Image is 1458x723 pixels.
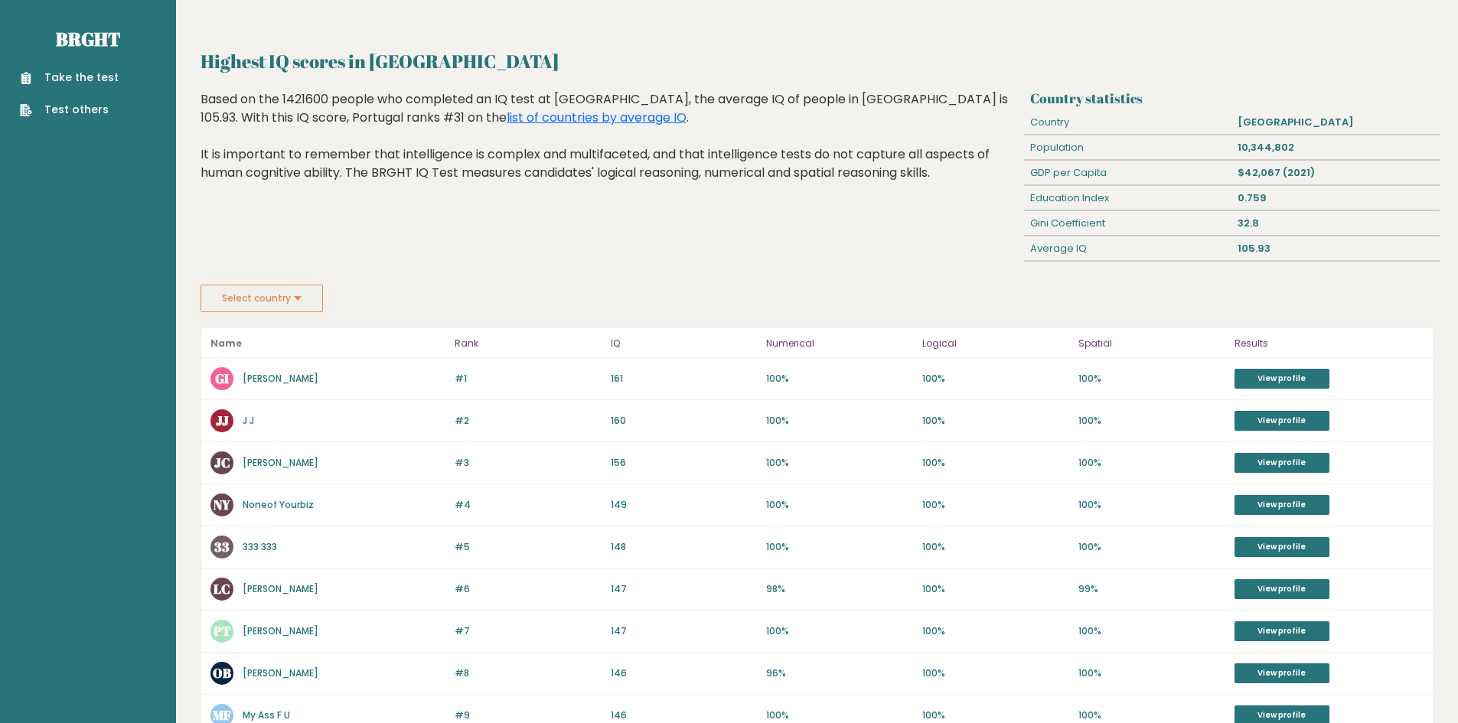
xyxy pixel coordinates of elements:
a: View profile [1235,579,1329,599]
b: Name [210,337,242,350]
p: 100% [766,498,913,512]
p: #7 [455,624,602,638]
p: 100% [766,372,913,386]
a: 333 333 [243,540,277,553]
p: 100% [1078,414,1225,428]
text: GI [215,370,229,387]
a: View profile [1235,537,1329,557]
p: 146 [611,666,758,680]
p: 100% [766,540,913,554]
p: 100% [1078,456,1225,470]
div: 32.8 [1232,211,1440,236]
p: 100% [922,498,1069,512]
p: 149 [611,498,758,512]
div: 0.759 [1232,186,1440,210]
p: Rank [455,334,602,353]
p: 100% [1078,708,1225,722]
a: [PERSON_NAME] [243,456,318,469]
p: 100% [1078,498,1225,512]
p: 160 [611,414,758,428]
a: J J [243,414,254,427]
h2: Highest IQ scores in [GEOGRAPHIC_DATA] [201,47,1434,75]
p: 156 [611,456,758,470]
p: 100% [1078,540,1225,554]
a: View profile [1235,453,1329,473]
p: 146 [611,708,758,722]
a: Noneof Yourbiz [243,498,314,511]
p: 100% [766,414,913,428]
p: Numerical [766,334,913,353]
a: View profile [1235,663,1329,683]
a: list of countries by average IQ [507,109,687,126]
p: 100% [922,582,1069,596]
p: 100% [922,372,1069,386]
p: 100% [766,624,913,638]
p: Spatial [1078,334,1225,353]
p: 100% [922,624,1069,638]
div: Average IQ [1024,236,1231,261]
a: [PERSON_NAME] [243,666,318,679]
p: 148 [611,540,758,554]
text: OB [213,664,231,682]
p: 100% [766,456,913,470]
div: Country [1024,110,1231,135]
p: 96% [766,666,913,680]
a: View profile [1235,495,1329,515]
div: 105.93 [1232,236,1440,261]
div: Based on the 1421600 people who completed an IQ test at [GEOGRAPHIC_DATA], the average IQ of peop... [201,90,1019,205]
a: My Ass F U [243,708,290,721]
text: PT [213,622,231,640]
h3: Country statistics [1030,90,1434,106]
p: IQ [611,334,758,353]
div: Education Index [1024,186,1231,210]
p: #9 [455,708,602,722]
p: 99% [1078,582,1225,596]
p: 100% [922,708,1069,722]
p: #8 [455,666,602,680]
p: 100% [922,540,1069,554]
a: [PERSON_NAME] [243,624,318,637]
div: Population [1024,135,1231,160]
p: #2 [455,414,602,428]
p: #3 [455,456,602,470]
div: Gini Coefficient [1024,211,1231,236]
text: JC [214,454,230,471]
p: 100% [922,414,1069,428]
a: Test others [20,102,119,118]
a: View profile [1235,411,1329,431]
p: 100% [1078,666,1225,680]
p: 161 [611,372,758,386]
p: 100% [1078,624,1225,638]
p: #6 [455,582,602,596]
div: [GEOGRAPHIC_DATA] [1232,110,1440,135]
p: #1 [455,372,602,386]
a: Take the test [20,70,119,86]
div: 10,344,802 [1232,135,1440,160]
div: $42,067 (2021) [1232,161,1440,185]
p: 98% [766,582,913,596]
text: NY [214,496,231,513]
p: 100% [1078,372,1225,386]
p: 100% [922,666,1069,680]
p: 147 [611,624,758,638]
p: 100% [922,456,1069,470]
p: Logical [922,334,1069,353]
div: GDP per Capita [1024,161,1231,185]
p: 100% [766,708,913,722]
text: 33 [214,538,230,555]
text: LC [214,580,230,598]
a: [PERSON_NAME] [243,582,318,595]
a: View profile [1235,369,1329,389]
text: JJ [216,412,229,429]
a: View profile [1235,621,1329,641]
a: [PERSON_NAME] [243,372,318,385]
p: #4 [455,498,602,512]
p: 147 [611,582,758,596]
a: Brght [56,27,120,51]
button: Select country [201,285,323,312]
p: #5 [455,540,602,554]
p: Results [1235,334,1424,353]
